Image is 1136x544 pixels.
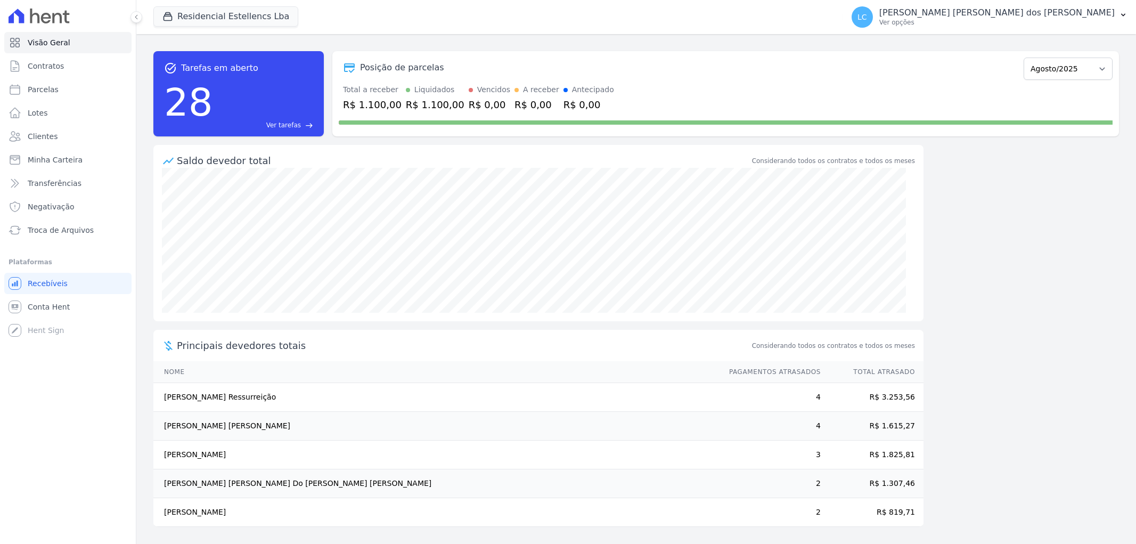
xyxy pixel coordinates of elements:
div: R$ 0,00 [563,98,614,112]
td: R$ 3.253,56 [821,383,923,412]
span: task_alt [164,62,177,75]
span: Contratos [28,61,64,71]
span: Tarefas em aberto [181,62,258,75]
td: 4 [719,412,821,441]
a: Parcelas [4,79,132,100]
a: Minha Carteira [4,149,132,170]
span: Ver tarefas [266,120,301,130]
div: Liquidados [414,84,455,95]
div: Posição de parcelas [360,61,444,74]
a: Visão Geral [4,32,132,53]
div: Plataformas [9,256,127,269]
div: R$ 1.100,00 [343,98,402,112]
div: R$ 1.100,00 [406,98,464,112]
div: Total a receber [343,84,402,95]
button: Residencial Estellencs Lba [153,6,298,27]
span: Transferências [28,178,81,189]
div: R$ 0,00 [469,98,510,112]
td: R$ 1.307,46 [821,469,923,498]
a: Negativação [4,196,132,217]
span: Parcelas [28,84,59,95]
td: R$ 1.825,81 [821,441,923,469]
span: Recebíveis [28,278,68,289]
div: Considerando todos os contratos e todos os meses [752,156,915,166]
td: 4 [719,383,821,412]
p: Ver opções [879,18,1115,27]
span: LC [857,13,867,21]
span: Lotes [28,108,48,118]
td: R$ 1.615,27 [821,412,923,441]
div: R$ 0,00 [514,98,559,112]
a: Ver tarefas east [217,120,313,130]
span: Conta Hent [28,302,70,312]
th: Total Atrasado [821,361,923,383]
td: [PERSON_NAME] [PERSON_NAME] [153,412,719,441]
td: 2 [719,498,821,527]
td: [PERSON_NAME] Ressurreição [153,383,719,412]
td: [PERSON_NAME] [153,441,719,469]
a: Lotes [4,102,132,124]
span: Negativação [28,201,75,212]
span: east [305,121,313,129]
th: Pagamentos Atrasados [719,361,821,383]
span: Clientes [28,131,58,142]
a: Contratos [4,55,132,77]
td: R$ 819,71 [821,498,923,527]
span: Troca de Arquivos [28,225,94,236]
div: 28 [164,75,213,130]
div: Antecipado [572,84,614,95]
button: LC [PERSON_NAME] [PERSON_NAME] dos [PERSON_NAME] Ver opções [843,2,1136,32]
a: Troca de Arquivos [4,220,132,241]
span: Considerando todos os contratos e todos os meses [752,341,915,351]
a: Conta Hent [4,296,132,318]
td: [PERSON_NAME] [PERSON_NAME] Do [PERSON_NAME] [PERSON_NAME] [153,469,719,498]
span: Visão Geral [28,37,70,48]
a: Recebíveis [4,273,132,294]
div: A receber [523,84,559,95]
a: Clientes [4,126,132,147]
td: [PERSON_NAME] [153,498,719,527]
th: Nome [153,361,719,383]
p: [PERSON_NAME] [PERSON_NAME] dos [PERSON_NAME] [879,7,1115,18]
td: 3 [719,441,821,469]
a: Transferências [4,173,132,194]
span: Minha Carteira [28,155,83,165]
div: Vencidos [477,84,510,95]
div: Saldo devedor total [177,153,750,168]
td: 2 [719,469,821,498]
span: Principais devedores totais [177,338,750,353]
